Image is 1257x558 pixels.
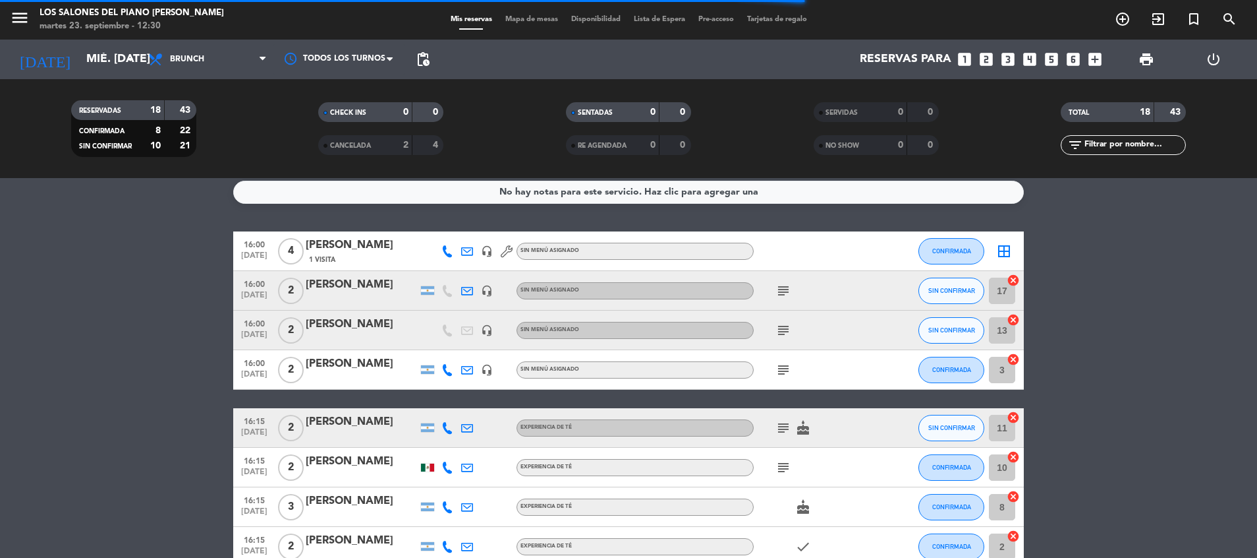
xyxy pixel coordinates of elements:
[306,316,418,333] div: [PERSON_NAME]
[918,278,984,304] button: SIN CONFIRMAR
[520,367,579,372] span: Sin menú asignado
[795,539,811,555] i: check
[150,106,161,115] strong: 18
[680,108,688,117] strong: 0
[10,8,30,28] i: menu
[499,16,565,23] span: Mapa de mesas
[932,503,971,511] span: CONFIRMADA
[1007,450,1020,464] i: cancel
[1086,51,1103,68] i: add_box
[520,248,579,253] span: Sin menú asignado
[1007,530,1020,543] i: cancel
[180,106,193,115] strong: 43
[520,288,579,293] span: Sin menú asignado
[520,327,579,332] span: Sin menú asignado
[330,142,371,149] span: CANCELADA
[309,255,335,265] span: 1 Visita
[956,51,973,68] i: looks_one
[1007,313,1020,326] i: cancel
[520,543,572,549] span: EXPERIENCIA DE TÉ
[565,16,627,23] span: Disponibilidad
[278,494,304,520] span: 3
[180,141,193,150] strong: 21
[825,142,859,149] span: NO SHOW
[680,140,688,150] strong: 0
[1007,490,1020,503] i: cancel
[627,16,692,23] span: Lista de Espera
[278,317,304,344] span: 2
[1007,353,1020,366] i: cancel
[740,16,814,23] span: Tarjetas de regalo
[1067,137,1083,153] i: filter_list
[238,251,271,266] span: [DATE]
[278,454,304,481] span: 2
[278,357,304,383] span: 2
[795,499,811,515] i: cake
[692,16,740,23] span: Pre-acceso
[433,140,441,150] strong: 4
[932,464,971,471] span: CONFIRMADA
[238,468,271,483] span: [DATE]
[928,424,975,431] span: SIN CONFIRMAR
[898,108,903,117] strong: 0
[928,140,936,150] strong: 0
[306,276,418,294] div: [PERSON_NAME]
[1043,51,1060,68] i: looks_5
[775,323,791,338] i: subject
[928,287,975,294] span: SIN CONFIRMAR
[238,315,271,330] span: 16:00
[415,51,431,67] span: pending_actions
[775,362,791,378] i: subject
[775,460,791,476] i: subject
[79,128,125,135] span: CONFIRMADA
[278,238,304,264] span: 4
[1115,11,1131,27] i: add_circle_outline
[79,108,121,114] span: RESERVADAS
[918,494,984,520] button: CONFIRMADA
[1140,108,1150,117] strong: 18
[775,420,791,436] i: subject
[278,415,304,441] span: 2
[898,140,903,150] strong: 0
[403,108,408,117] strong: 0
[238,291,271,306] span: [DATE]
[238,236,271,251] span: 16:00
[40,20,224,33] div: martes 23. septiembre - 12:30
[238,452,271,468] span: 16:15
[795,420,811,436] i: cake
[1021,51,1038,68] i: looks_4
[306,453,418,470] div: [PERSON_NAME]
[650,140,656,150] strong: 0
[238,276,271,291] span: 16:00
[40,7,224,20] div: Los Salones del Piano [PERSON_NAME]
[1150,11,1166,27] i: exit_to_app
[1083,138,1185,152] input: Filtrar por nombre...
[79,143,132,150] span: SIN CONFIRMAR
[918,454,984,481] button: CONFIRMADA
[918,415,984,441] button: SIN CONFIRMAR
[932,247,971,255] span: CONFIRMADA
[10,45,80,74] i: [DATE]
[330,109,366,116] span: CHECK INS
[444,16,499,23] span: Mis reservas
[10,8,30,32] button: menu
[238,532,271,547] span: 16:15
[996,243,1012,259] i: border_all
[918,357,984,383] button: CONFIRMADA
[932,543,971,550] span: CONFIRMADA
[578,142,627,149] span: RE AGENDADA
[932,366,971,373] span: CONFIRMADA
[1186,11,1202,27] i: turned_in_not
[481,285,493,297] i: headset_mic
[278,278,304,304] span: 2
[238,428,271,443] span: [DATE]
[306,532,418,549] div: [PERSON_NAME]
[481,364,493,376] i: headset_mic
[918,317,984,344] button: SIN CONFIRMAR
[123,51,138,67] i: arrow_drop_down
[306,356,418,373] div: [PERSON_NAME]
[860,53,951,66] span: Reservas para
[238,330,271,346] span: [DATE]
[520,504,572,509] span: EXPERIENCIA DE TÉ
[1206,51,1221,67] i: power_settings_new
